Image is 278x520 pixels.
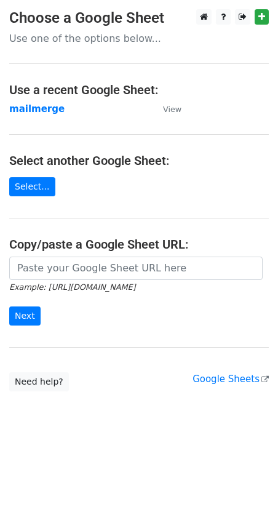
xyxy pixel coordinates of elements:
h3: Choose a Google Sheet [9,9,269,27]
small: View [163,105,181,114]
a: View [151,103,181,114]
p: Use one of the options below... [9,32,269,45]
h4: Copy/paste a Google Sheet URL: [9,237,269,252]
input: Next [9,306,41,326]
small: Example: [URL][DOMAIN_NAME] [9,282,135,292]
h4: Select another Google Sheet: [9,153,269,168]
h4: Use a recent Google Sheet: [9,82,269,97]
a: Google Sheets [193,374,269,385]
a: mailmerge [9,103,65,114]
a: Need help? [9,372,69,391]
input: Paste your Google Sheet URL here [9,257,263,280]
a: Select... [9,177,55,196]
